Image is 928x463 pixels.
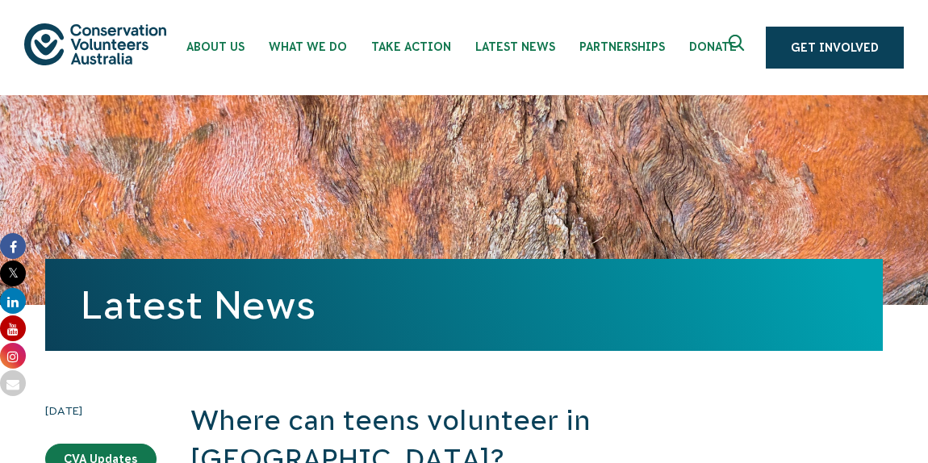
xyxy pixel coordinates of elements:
[371,40,451,53] span: Take Action
[719,28,758,67] button: Expand search box Close search box
[24,23,166,65] img: logo.svg
[766,27,904,69] a: Get Involved
[81,283,316,327] a: Latest News
[729,35,749,60] span: Expand search box
[186,40,245,53] span: About Us
[269,40,347,53] span: What We Do
[475,40,555,53] span: Latest News
[579,40,665,53] span: Partnerships
[45,402,157,419] time: [DATE]
[689,40,737,53] span: Donate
